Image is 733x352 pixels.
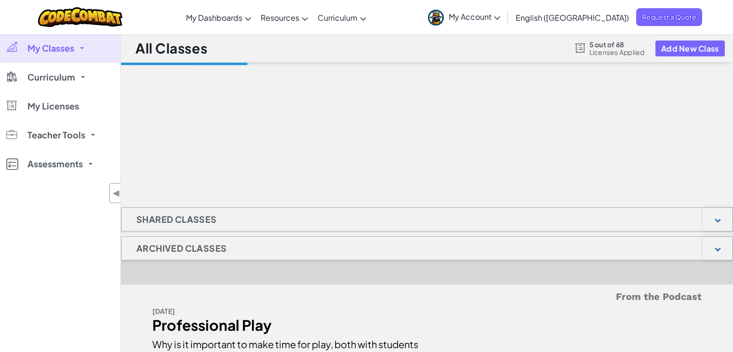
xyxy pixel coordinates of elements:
a: My Dashboards [181,4,256,30]
button: Add New Class [655,41,725,56]
span: English ([GEOGRAPHIC_DATA]) [516,13,629,23]
span: My Dashboards [186,13,242,23]
a: Curriculum [313,4,371,30]
a: Request a Quote [636,8,702,26]
span: My Classes [27,44,74,53]
div: Professional Play [152,318,420,332]
span: Teacher Tools [27,131,85,139]
span: My Licenses [27,102,79,110]
div: [DATE] [152,304,420,318]
span: Licenses Applied [589,48,645,56]
a: English ([GEOGRAPHIC_DATA]) [511,4,634,30]
span: Resources [261,13,299,23]
img: avatar [428,10,444,26]
span: Curriculum [318,13,358,23]
h1: All Classes [135,39,207,57]
span: 5 out of 68 [589,41,645,48]
h1: Shared Classes [121,207,232,231]
span: My Account [449,12,500,22]
img: CodeCombat logo [38,7,122,27]
h5: From the Podcast [152,289,702,304]
a: My Account [423,2,505,32]
span: ◀ [112,186,120,200]
span: Assessments [27,160,83,168]
a: Resources [256,4,313,30]
span: Curriculum [27,73,75,81]
h1: Archived Classes [121,236,241,260]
